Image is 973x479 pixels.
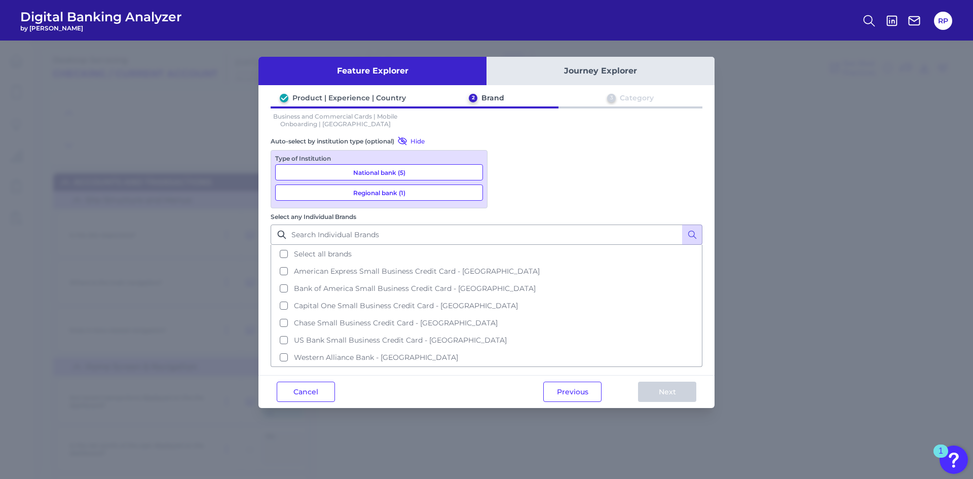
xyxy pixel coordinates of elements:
p: Business and Commercial Cards | Mobile Onboarding | [GEOGRAPHIC_DATA] [271,113,400,128]
button: Regional bank (1) [275,185,483,201]
span: Digital Banking Analyzer [20,9,182,24]
button: Western Alliance Bank - [GEOGRAPHIC_DATA] [272,349,701,366]
span: Capital One Small Business Credit Card - [GEOGRAPHIC_DATA] [294,301,518,310]
button: Capital One Small Business Credit Card - [GEOGRAPHIC_DATA] [272,297,701,314]
button: Next [638,382,696,402]
div: Category [620,93,654,102]
button: RP [934,12,952,30]
div: Brand [481,93,504,102]
div: Auto-select by institution type (optional) [271,136,488,146]
div: Type of Institution [275,155,483,162]
button: Bank of America Small Business Credit Card - [GEOGRAPHIC_DATA] [272,280,701,297]
span: American Express Small Business Credit Card - [GEOGRAPHIC_DATA] [294,267,540,276]
div: 2 [469,94,477,102]
span: Western Alliance Bank - [GEOGRAPHIC_DATA] [294,353,458,362]
span: Chase Small Business Credit Card - [GEOGRAPHIC_DATA] [294,318,498,327]
div: 3 [607,94,616,102]
button: Cancel [277,382,335,402]
div: Product | Experience | Country [292,93,406,102]
button: Open Resource Center, 1 new notification [940,446,968,474]
button: Hide [394,136,425,146]
label: Select any Individual Brands [271,213,356,220]
button: National bank (5) [275,164,483,180]
button: US Bank Small Business Credit Card - [GEOGRAPHIC_DATA] [272,331,701,349]
span: US Bank Small Business Credit Card - [GEOGRAPHIC_DATA] [294,336,507,345]
button: Journey Explorer [486,57,715,85]
button: American Express Small Business Credit Card - [GEOGRAPHIC_DATA] [272,263,701,280]
div: 1 [939,451,943,464]
button: Feature Explorer [258,57,486,85]
span: Bank of America Small Business Credit Card - [GEOGRAPHIC_DATA] [294,284,536,293]
span: by [PERSON_NAME] [20,24,182,32]
input: Search Individual Brands [271,225,702,245]
span: Select all brands [294,249,352,259]
button: Previous [543,382,602,402]
button: Chase Small Business Credit Card - [GEOGRAPHIC_DATA] [272,314,701,331]
button: Select all brands [272,245,701,263]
